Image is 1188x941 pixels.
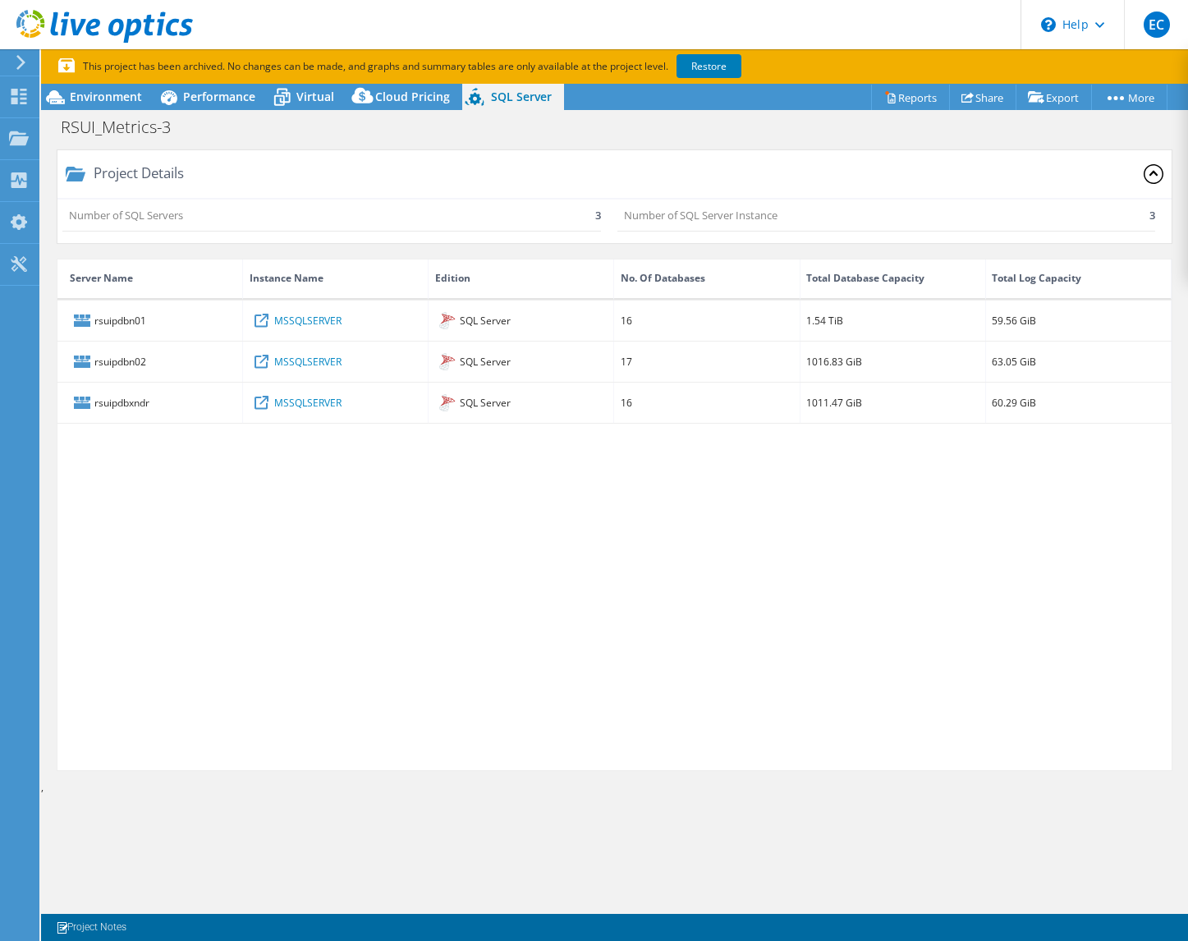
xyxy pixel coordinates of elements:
[1144,11,1170,38] span: EC
[274,393,342,411] a: MSSQLSERVER
[183,89,255,104] span: Performance
[274,311,342,329] a: MSSQLSERVER
[677,54,741,78] a: Restore
[992,393,1036,411] div: 60.29 GiB
[53,118,196,136] h1: RSUI_Metrics-3
[806,269,924,288] div: Total Database Capacity
[435,269,470,288] div: Edition
[624,206,777,224] p: Number of SQL Server Instance
[85,168,184,179] div: Project Details
[57,342,243,382] div: rsuipdbn02
[806,311,843,329] div: 1.54 TiB
[1091,85,1167,110] a: More
[949,85,1016,110] a: Share
[429,301,614,341] div: SQL Server
[70,269,133,288] div: Server Name
[44,917,138,938] a: Project Notes
[1016,85,1092,110] a: Export
[806,352,862,370] div: 1016.83 GiB
[595,206,601,224] p: 3
[57,383,243,423] div: rsuipdbxndr
[58,57,863,76] p: This project has been archived. No changes can be made, and graphs and summary tables are only av...
[69,206,183,224] p: Number of SQL Servers
[806,393,862,411] div: 1011.47 GiB
[1149,206,1155,224] p: 3
[621,393,632,411] div: 16
[992,352,1036,370] div: 63.05 GiB
[871,85,950,110] a: Reports
[296,89,334,104] span: Virtual
[621,269,705,288] div: No. Of Databases
[70,89,142,104] span: Environment
[57,301,243,341] div: rsuipdbn01
[621,352,632,370] div: 17
[429,383,614,423] div: SQL Server
[992,269,1081,288] div: Total Log Capacity
[375,89,450,104] span: Cloud Pricing
[41,150,1188,796] div: ,
[1041,17,1056,32] svg: \n
[992,311,1036,329] div: 59.56 GiB
[250,269,323,288] div: Instance Name
[274,352,342,370] a: MSSQLSERVER
[491,89,552,104] span: SQL Server
[621,311,632,329] div: 16
[429,342,614,382] div: SQL Server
